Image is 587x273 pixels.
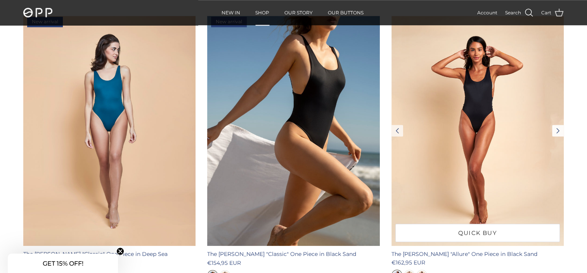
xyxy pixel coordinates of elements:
[207,259,241,267] span: €154,95 EUR
[43,260,83,267] span: GET 15% OFF!
[23,8,52,18] img: OPP Swimwear
[395,224,560,242] a: Quick buy
[321,1,371,25] a: OUR BUTTONS
[215,1,247,25] a: NEW IN
[477,9,497,16] a: Account
[505,8,533,18] a: Search
[391,250,564,258] div: The [PERSON_NAME] "Allure" One Piece in Black Sand
[541,8,564,18] a: Cart
[541,9,551,16] span: Cart
[277,1,320,25] a: OUR STORY
[248,1,276,25] a: SHOP
[116,1,469,25] div: Primary
[391,125,403,136] a: Previous
[116,247,124,255] button: Close teaser
[505,9,521,16] span: Search
[391,258,425,267] span: €162,95 EUR
[8,254,118,273] div: GET 15% OFF!Close teaser
[207,250,379,258] div: The [PERSON_NAME] "Classic" One Piece in Black Sand
[23,250,196,258] div: The [PERSON_NAME] "Classic" One Piece in Deep Sea
[552,125,564,136] a: Next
